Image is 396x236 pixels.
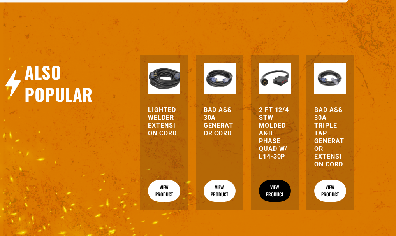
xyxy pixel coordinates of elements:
[148,106,180,137] a: Lighted Welder Extension Cord
[259,63,291,94] img: 2 FT 12/4 STW Molded A&B Phase Quad w/ L14-30P
[204,106,236,137] a: Bad Ass 30A Generator Cord
[259,106,291,161] a: 2 FT 12/4 STW Molded A&B Phase Quad w/ L14-30P
[314,63,346,94] img: black
[204,180,236,202] a: View Product
[148,180,180,202] a: View Product
[314,106,346,168] a: Bad Ass 30A Triple Tap Generator Extension Cord
[314,180,346,202] a: View Product
[204,63,236,94] img: black
[148,63,180,94] img: black
[259,180,291,202] a: View Product
[25,61,99,105] h2: Also Popular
